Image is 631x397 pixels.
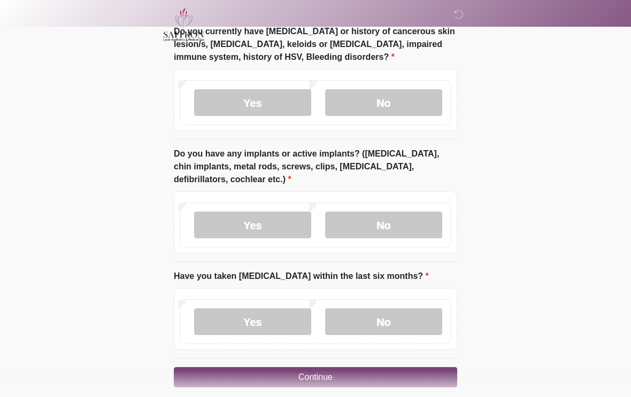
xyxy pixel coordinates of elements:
label: No [325,89,442,116]
label: Do you have any implants or active implants? ([MEDICAL_DATA], chin implants, metal rods, screws, ... [174,147,457,186]
label: No [325,212,442,238]
label: No [325,308,442,335]
label: Yes [194,89,311,116]
label: Yes [194,308,311,335]
label: Have you taken [MEDICAL_DATA] within the last six months? [174,270,429,283]
label: Yes [194,212,311,238]
img: Saffron Laser Aesthetics and Medical Spa Logo [163,8,205,41]
button: Continue [174,367,457,387]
